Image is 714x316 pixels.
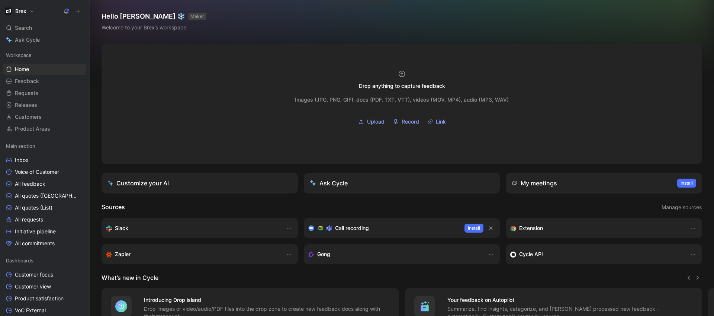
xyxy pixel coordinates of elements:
[3,293,86,304] a: Product satisfaction
[15,204,52,211] span: All quotes (List)
[3,6,36,16] button: BrexBrex
[3,111,86,122] a: Customers
[304,173,500,194] button: Ask Cycle
[3,34,86,45] a: Ask Cycle
[15,23,32,32] span: Search
[3,190,86,201] a: All quotes ([GEOGRAPHIC_DATA])
[308,224,459,233] div: Record & transcribe meetings from Zoom, Meet & Teams.
[677,179,696,188] button: Install
[3,255,86,266] div: Dashboards
[3,123,86,134] a: Product Areas
[519,224,543,233] h3: Extension
[6,51,32,59] span: Workspace
[144,296,390,304] h4: Introducing Drop island
[3,166,86,178] a: Voice of Customer
[102,12,206,21] h1: Hello [PERSON_NAME] ❄️
[15,156,29,164] span: Inbox
[15,113,42,121] span: Customers
[512,179,557,188] div: My meetings
[3,50,86,61] div: Workspace
[15,295,64,302] span: Product satisfaction
[15,35,40,44] span: Ask Cycle
[15,192,78,200] span: All quotes ([GEOGRAPHIC_DATA])
[15,89,38,97] span: Requests
[3,178,86,189] a: All feedback
[317,250,330,259] h3: Gong
[5,7,12,15] img: Brex
[468,224,480,232] span: Install
[107,179,169,188] div: Customize your AI
[115,224,128,233] h3: Slack
[15,228,56,235] span: Initiative pipeline
[15,271,53,278] span: Customer focus
[3,154,86,166] a: Inbox
[425,116,448,127] button: Link
[15,240,55,247] span: All commitments
[3,238,86,249] a: All commitments
[15,8,26,15] h1: Brex
[188,13,206,20] button: MAKER
[359,82,445,90] div: Drop anything to capture feedback
[356,116,387,127] button: Upload
[6,142,35,150] span: Main section
[102,173,298,194] a: Customize your AI
[15,180,45,188] span: All feedback
[102,202,125,212] h2: Sources
[106,224,279,233] div: Sync your customers, send feedback and get updates in Slack
[15,101,37,109] span: Releases
[3,22,86,33] div: Search
[15,125,50,133] span: Product Areas
[15,283,51,290] span: Customer view
[464,224,483,233] button: Install
[510,250,683,259] div: Sync customers & send feedback from custom sources. Get inspired by our favorite use case
[308,250,481,259] div: Capture feedback from your incoming calls
[3,64,86,75] a: Home
[15,77,39,85] span: Feedback
[3,140,86,249] div: Main sectionInboxVoice of CustomerAll feedbackAll quotes ([GEOGRAPHIC_DATA])All quotes (List)All ...
[15,216,43,223] span: All requests
[115,250,131,259] h3: Zapier
[3,305,86,316] a: VoC External
[662,203,702,212] span: Manage sources
[3,99,86,111] a: Releases
[3,214,86,225] a: All requests
[6,257,33,264] span: Dashboards
[3,76,86,87] a: Feedback
[335,224,369,233] h3: Call recording
[436,117,446,126] span: Link
[3,87,86,99] a: Requests
[402,117,419,126] span: Record
[390,116,422,127] button: Record
[681,179,693,187] span: Install
[3,226,86,237] a: Initiative pipeline
[295,95,509,104] div: Images (JPG, PNG, GIF), docs (PDF, TXT, VTT), videos (MOV, MP4), audio (MP3, WAV)
[3,202,86,213] a: All quotes (List)
[447,296,694,304] h4: Your feedback on Autopilot
[661,202,702,212] button: Manage sources
[15,66,29,73] span: Home
[519,250,543,259] h3: Cycle API
[3,281,86,292] a: Customer view
[367,117,385,126] span: Upload
[3,140,86,151] div: Main section
[15,168,59,176] span: Voice of Customer
[102,23,206,32] div: Welcome to your Brex’s workspace
[102,273,158,282] h2: What’s new in Cycle
[15,307,46,314] span: VoC External
[510,224,683,233] div: Capture feedback from anywhere on the web
[106,250,279,259] div: Capture feedback from thousands of sources with Zapier (survey results, recordings, sheets, etc).
[310,179,348,188] div: Ask Cycle
[3,269,86,280] a: Customer focus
